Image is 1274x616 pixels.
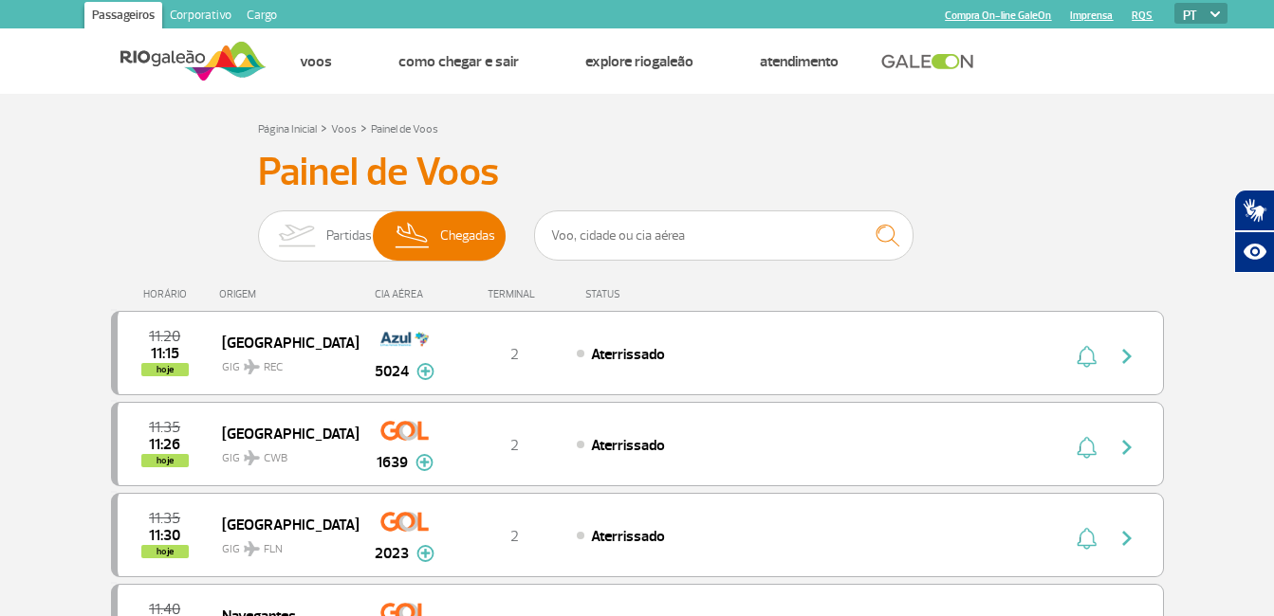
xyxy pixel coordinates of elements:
[264,541,283,558] span: FLN
[222,440,343,467] span: GIG
[264,359,283,376] span: REC
[267,211,326,261] img: slider-embarque
[149,330,180,343] span: 2025-09-25 11:20:00
[1116,527,1138,550] img: seta-direita-painel-voo.svg
[149,421,180,434] span: 2025-09-25 11:35:00
[244,541,260,556] img: destiny_airplane.svg
[1234,190,1274,231] button: Abrir tradutor de língua de sinais.
[264,450,287,467] span: CWB
[1234,190,1274,273] div: Plugin de acessibilidade da Hand Talk.
[591,345,665,364] span: Aterrissado
[416,545,434,562] img: mais-info-painel-voo.svg
[1077,527,1097,550] img: sino-painel-voo.svg
[945,9,1051,22] a: Compra On-line GaleOn
[321,117,327,138] a: >
[510,345,519,364] span: 2
[219,288,358,300] div: ORIGEM
[371,122,438,136] a: Painel de Voos
[149,603,180,616] span: 2025-09-25 11:40:00
[258,122,317,136] a: Página Inicial
[222,531,343,558] span: GIG
[398,52,519,71] a: Como chegar e sair
[1077,436,1097,459] img: sino-painel-voo.svg
[141,363,189,376] span: hoje
[141,545,189,558] span: hoje
[239,2,285,32] a: Cargo
[1116,436,1138,459] img: seta-direita-painel-voo.svg
[222,330,343,354] span: [GEOGRAPHIC_DATA]
[222,512,343,536] span: [GEOGRAPHIC_DATA]
[149,529,180,542] span: 2025-09-25 11:30:25
[1132,9,1153,22] a: RQS
[149,512,180,525] span: 2025-09-25 11:35:00
[375,360,409,383] span: 5024
[1077,345,1097,368] img: sino-painel-voo.svg
[591,436,665,455] span: Aterrissado
[576,288,730,300] div: STATUS
[222,421,343,445] span: [GEOGRAPHIC_DATA]
[1070,9,1113,22] a: Imprensa
[440,211,495,261] span: Chegadas
[1116,345,1138,368] img: seta-direita-painel-voo.svg
[244,450,260,465] img: destiny_airplane.svg
[585,52,693,71] a: Explore RIOgaleão
[510,436,519,455] span: 2
[162,2,239,32] a: Corporativo
[358,288,452,300] div: CIA AÉREA
[360,117,367,138] a: >
[222,349,343,376] span: GIG
[326,211,372,261] span: Partidas
[331,122,357,136] a: Voos
[149,438,180,451] span: 2025-09-25 11:26:00
[141,454,189,467] span: hoje
[117,288,220,300] div: HORÁRIO
[534,210,914,261] input: Voo, cidade ou cia aérea
[591,527,665,546] span: Aterrissado
[385,211,441,261] img: slider-desembarque
[377,451,408,474] span: 1639
[510,527,519,546] span: 2
[415,454,434,471] img: mais-info-painel-voo.svg
[244,359,260,374] img: destiny_airplane.svg
[375,542,409,565] span: 2023
[300,52,332,71] a: Voos
[1234,231,1274,273] button: Abrir recursos assistivos.
[151,347,179,360] span: 2025-09-25 11:15:00
[452,288,576,300] div: TERMINAL
[258,149,1017,196] h3: Painel de Voos
[416,363,434,380] img: mais-info-painel-voo.svg
[760,52,839,71] a: Atendimento
[84,2,162,32] a: Passageiros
